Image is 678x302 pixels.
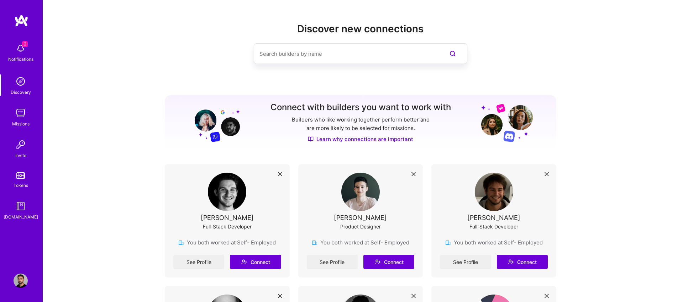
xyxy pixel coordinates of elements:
i: icon Close [278,294,282,298]
img: company icon [178,240,184,246]
img: company icon [312,240,317,246]
a: See Profile [173,255,224,269]
img: guide book [14,199,28,213]
i: icon Close [545,172,549,176]
div: [DOMAIN_NAME] [4,213,38,221]
img: User Avatar [475,173,513,211]
div: You both worked at Self- Employed [445,239,543,246]
img: Invite [14,137,28,152]
img: teamwork [14,106,28,120]
input: Search builders by name [259,45,433,63]
i: icon Close [545,294,549,298]
div: [PERSON_NAME] [334,214,387,221]
img: User Avatar [14,274,28,288]
i: icon Connect [374,259,381,265]
i: icon Close [411,172,416,176]
i: icon Close [278,172,282,176]
h3: Connect with builders you want to work with [270,102,451,113]
div: Missions [12,120,30,128]
img: discovery [14,74,28,88]
button: Connect [230,255,281,269]
div: [PERSON_NAME] [201,214,254,221]
img: company icon [445,240,451,246]
button: Connect [363,255,414,269]
button: Connect [497,255,548,269]
div: Discovery [11,88,31,96]
i: icon Connect [241,259,247,265]
i: icon Connect [508,259,514,265]
a: See Profile [307,255,358,269]
img: tokens [16,172,25,179]
i: icon SearchPurple [448,49,457,58]
div: [PERSON_NAME] [467,214,520,221]
div: Tokens [14,182,28,189]
div: Product Designer [340,223,381,230]
h2: Discover new connections [165,23,556,35]
i: icon Close [411,294,416,298]
span: 2 [22,41,28,47]
img: Grow your network [188,103,240,142]
a: See Profile [440,255,491,269]
img: Discover [308,136,314,142]
div: Full-Stack Developer [469,223,518,230]
div: Notifications [8,55,33,63]
div: You both worked at Self- Employed [178,239,276,246]
p: Builders who like working together perform better and are more likely to be selected for missions. [290,115,431,133]
div: Invite [15,152,26,159]
div: You both worked at Self- Employed [312,239,409,246]
img: logo [14,14,28,27]
img: User Avatar [341,173,380,211]
img: Grow your network [481,103,533,142]
img: User Avatar [208,173,246,211]
a: Learn why connections are important [308,135,413,143]
div: Full-Stack Developer [203,223,252,230]
img: bell [14,41,28,55]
